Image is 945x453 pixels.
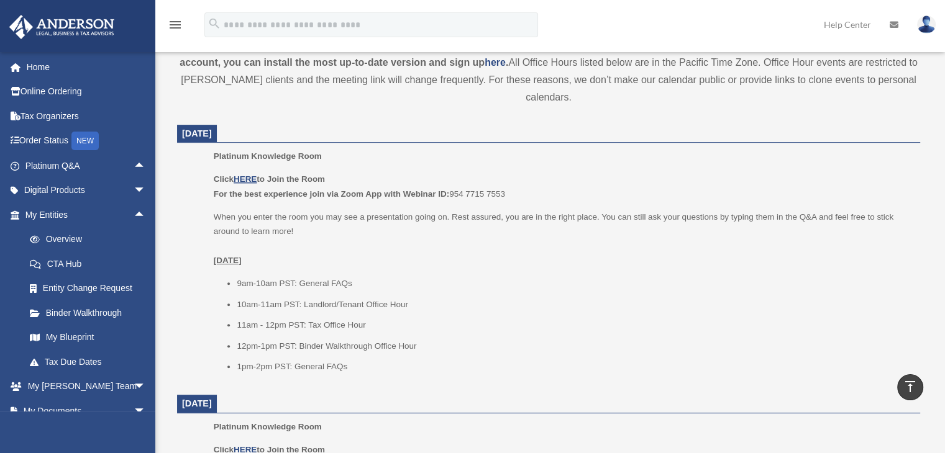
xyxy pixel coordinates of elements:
strong: *This room is being hosted on Zoom. You will be required to log in to your personal Zoom account ... [180,40,899,68]
a: Tax Due Dates [17,349,165,374]
span: arrow_drop_down [134,374,158,400]
a: Home [9,55,165,79]
a: Tax Organizers [9,104,165,128]
span: arrow_drop_down [134,398,158,424]
a: Digital Productsarrow_drop_down [9,178,165,203]
span: [DATE] [182,128,212,138]
u: [DATE] [214,256,242,265]
b: For the best experience join via Zoom App with Webinar ID: [214,189,449,199]
a: My Entitiesarrow_drop_up [9,202,165,227]
a: My Blueprint [17,325,165,350]
span: Platinum Knowledge Room [214,151,322,161]
a: here [485,57,506,68]
span: arrow_drop_down [134,178,158,204]
a: Platinum Q&Aarrow_drop_up [9,153,165,178]
span: arrow_drop_up [134,153,158,179]
img: User Pic [917,16,936,34]
div: All Office Hours listed below are in the Pacific Time Zone. Office Hour events are restricted to ... [177,37,920,106]
p: When you enter the room you may see a presentation going on. Rest assured, you are in the right p... [214,210,911,268]
a: My [PERSON_NAME] Teamarrow_drop_down [9,374,165,399]
a: Binder Walkthrough [17,300,165,325]
i: vertical_align_top [903,379,918,394]
a: Online Ordering [9,79,165,104]
span: arrow_drop_up [134,202,158,228]
a: vertical_align_top [897,374,923,400]
li: 11am - 12pm PST: Tax Office Hour [237,318,911,333]
span: [DATE] [182,398,212,408]
div: NEW [71,132,99,150]
b: Click to Join the Room [214,174,325,184]
a: menu [168,22,183,32]
li: 9am-10am PST: General FAQs [237,276,911,291]
li: 12pm-1pm PST: Binder Walkthrough Office Hour [237,339,911,354]
a: Order StatusNEW [9,128,165,154]
img: Anderson Advisors Platinum Portal [6,15,118,39]
a: Entity Change Request [17,276,165,301]
i: search [208,17,221,30]
strong: . [506,57,508,68]
span: Platinum Knowledge Room [214,422,322,431]
a: Overview [17,227,165,252]
p: 954 7715 7553 [214,172,911,201]
li: 1pm-2pm PST: General FAQs [237,359,911,374]
a: CTA Hub [17,251,165,276]
a: My Documentsarrow_drop_down [9,398,165,423]
li: 10am-11am PST: Landlord/Tenant Office Hour [237,297,911,312]
i: menu [168,17,183,32]
a: HERE [234,174,257,184]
